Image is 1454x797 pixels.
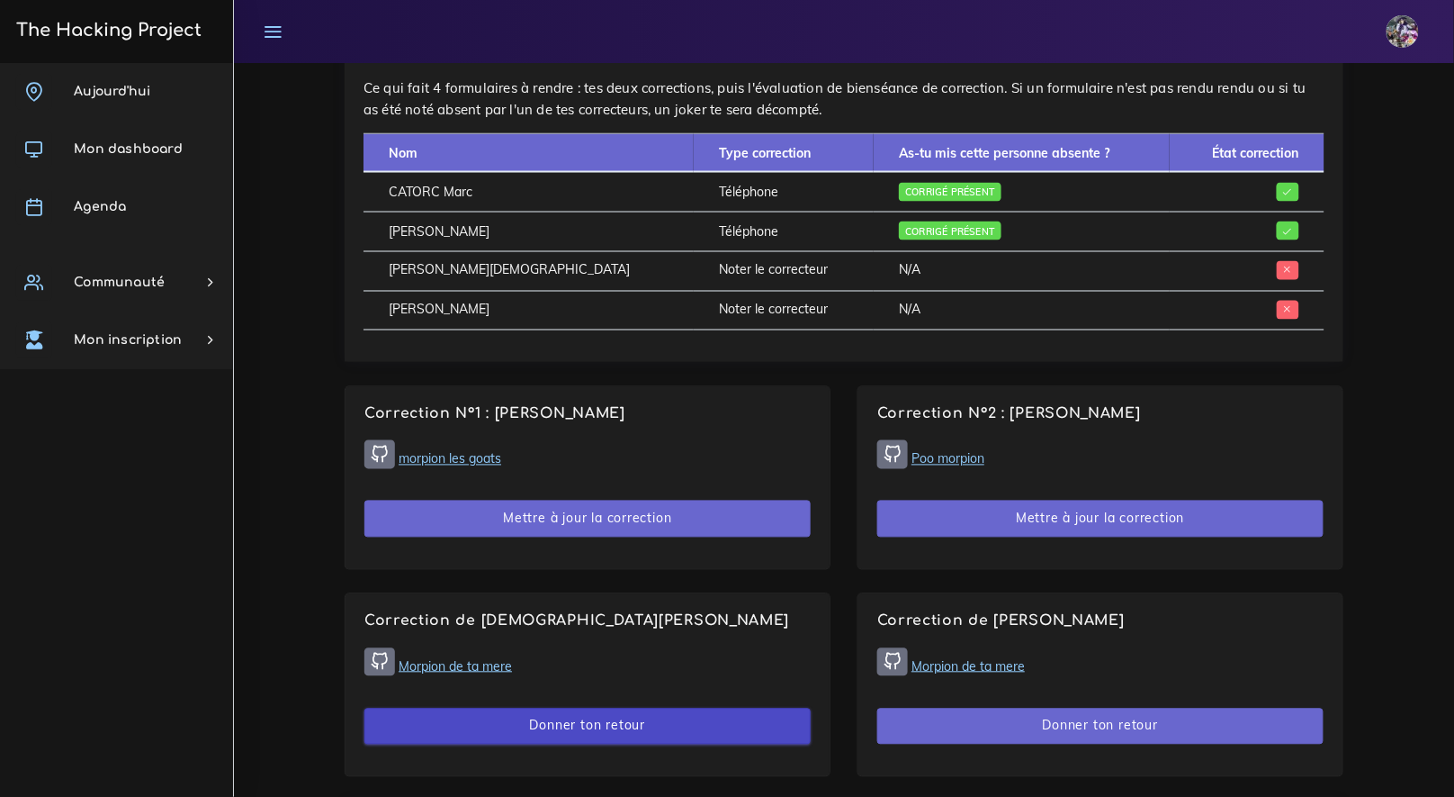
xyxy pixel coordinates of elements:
[1170,134,1324,173] th: État correction
[74,200,126,213] span: Agenda
[877,501,1324,538] button: Mettre à jour la correction
[911,451,984,467] a: Poo morpion
[363,172,694,212] td: CATORC Marc
[899,183,1001,202] span: Corrigé présent
[363,134,694,173] th: Nom
[874,251,1169,291] td: N/A
[877,613,1324,630] h4: Correction de [PERSON_NAME]
[74,142,183,156] span: Mon dashboard
[364,709,811,746] button: Donner ton retour
[74,333,182,347] span: Mon inscription
[399,451,501,467] a: morpion les goats
[694,213,874,252] td: Téléphone
[363,213,694,252] td: [PERSON_NAME]
[874,134,1169,173] th: As-tu mis cette personne absente ?
[694,172,874,212] td: Téléphone
[694,251,874,291] td: Noter le correcteur
[74,276,165,289] span: Communauté
[364,406,811,423] h4: Correction N°1 : [PERSON_NAME]
[363,291,694,331] td: [PERSON_NAME]
[364,501,811,538] button: Mettre à jour la correction
[911,658,1025,675] a: Morpion de ta mere
[363,251,694,291] td: [PERSON_NAME][DEMOGRAPHIC_DATA]
[694,291,874,331] td: Noter le correcteur
[1387,15,1419,48] img: eg54bupqcshyolnhdacp.jpg
[11,21,202,41] h3: The Hacking Project
[399,658,512,675] a: Morpion de ta mere
[877,406,1324,423] h4: Correction N°2 : [PERSON_NAME]
[74,85,150,98] span: Aujourd'hui
[363,77,1324,121] p: Ce qui fait 4 formulaires à rendre : tes deux corrections, puis l'évaluation de bienséance de cor...
[899,222,1001,240] span: Corrigé présent
[874,291,1169,331] td: N/A
[364,613,811,630] h4: Correction de [DEMOGRAPHIC_DATA][PERSON_NAME]
[877,709,1324,746] button: Donner ton retour
[694,134,874,173] th: Type correction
